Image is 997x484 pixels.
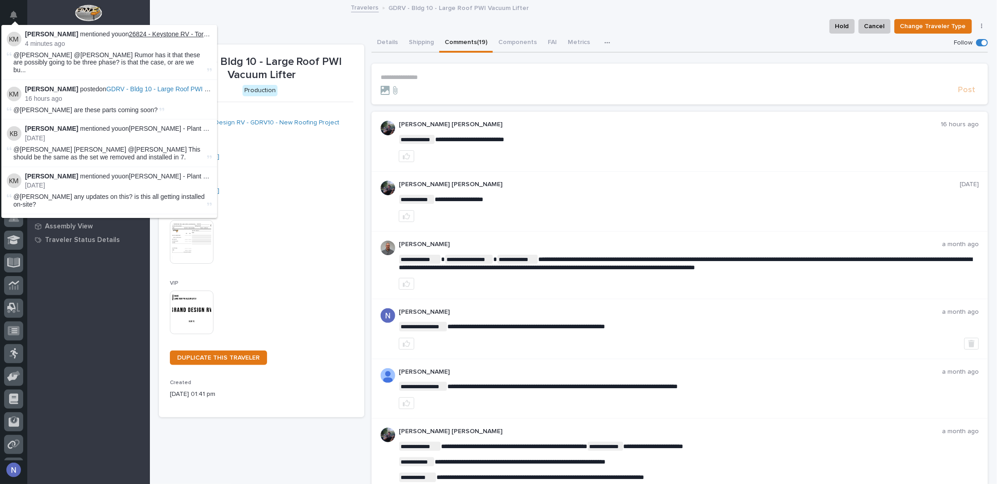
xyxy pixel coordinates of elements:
[4,5,23,25] button: Notifications
[25,30,212,38] p: mentioned you on :
[399,278,414,290] button: like this post
[942,241,979,248] p: a month ago
[129,173,320,180] a: [PERSON_NAME] - Plant 2 - 9ft Rolling Guardrail Front Cap Station
[399,210,414,222] button: like this post
[170,351,267,365] a: DUPLICATE THIS TRAVELER
[381,368,395,383] img: AOh14GjpcA6ydKGAvwfezp8OhN30Q3_1BHk5lQOeczEvCIoEuGETHm2tT-JUDAHyqffuBe4ae2BInEDZwLlH3tcCd_oYlV_i4...
[25,40,212,48] p: 4 minutes ago
[399,338,414,350] button: like this post
[399,121,941,128] p: [PERSON_NAME] [PERSON_NAME]
[129,125,320,132] a: [PERSON_NAME] - Plant 2 - 9ft Rolling Guardrail Front Cap Station
[562,34,595,53] button: Metrics
[170,55,353,82] p: GDRV - Bldg 10 - Large Roof PWI Vacuum Lifter
[864,21,885,32] span: Cancel
[25,85,212,93] p: posted on :
[399,181,960,188] p: [PERSON_NAME] [PERSON_NAME]
[170,390,353,399] p: [DATE] 01:41 pm
[399,150,414,162] button: like this post
[942,308,979,316] p: a month ago
[25,134,212,142] p: [DATE]
[964,338,979,350] button: Delete post
[829,19,855,34] button: Hold
[14,146,201,161] span: @[PERSON_NAME] [PERSON_NAME] @[PERSON_NAME] This should be the same as the set we removed and ins...
[45,236,120,244] p: Traveler Status Details
[25,125,78,132] strong: [PERSON_NAME]
[4,460,23,479] button: users-avatar
[942,368,979,376] p: a month ago
[399,428,942,435] p: [PERSON_NAME] [PERSON_NAME]
[381,121,395,135] img: J6irDCNTStG5Atnk4v9O
[381,241,395,255] img: AFdZucp4O16xFhxMcTeEuenny-VD_tPRErxPoXZ3MQEHspKARVmUoIIPOgyEMzaJjLGSiOSqDApAeC9KqsZPUsb5AP6OrOqLG...
[170,380,191,385] span: Created
[243,85,278,96] div: Production
[942,428,979,435] p: a month ago
[389,2,529,12] p: GDRV - Bldg 10 - Large Roof PWI Vacuum Lifter
[351,2,379,12] a: Travelers
[11,11,23,25] div: Notifications
[7,32,21,46] img: Kyle Miller
[399,308,942,316] p: [PERSON_NAME]
[399,397,414,409] button: like this post
[954,85,979,95] button: Post
[106,85,243,93] span: GDRV - Bldg 10 - Large Roof PWI Vacuum Lifter
[403,34,439,53] button: Shipping
[14,51,205,74] span: @[PERSON_NAME] @[PERSON_NAME] Rumor has it that these are possibly going to be three phase? is th...
[7,126,21,141] img: Ken Bajdek
[439,34,493,53] button: Comments (19)
[27,219,150,233] a: Assembly View
[14,193,205,208] span: @[PERSON_NAME] any updates on this? is this all getting installed on-site?
[835,21,849,32] span: Hold
[954,39,972,47] p: Follow
[7,87,21,101] img: Kyle Miller
[25,85,78,93] strong: [PERSON_NAME]
[14,106,158,114] span: @[PERSON_NAME] are these parts coming soon?
[381,181,395,195] img: J6irDCNTStG5Atnk4v9O
[858,19,891,34] button: Cancel
[7,173,21,188] img: Kyle Miller
[381,308,395,323] img: AAcHTteuQEK04Eo7TKivd0prvPv7DcCqBy2rdUmKrKBKNcQJ=s96-c
[493,34,542,53] button: Components
[372,34,403,53] button: Details
[170,118,339,128] a: 26459 - Grand Design RV - GDRV10 - New Roofing Project
[900,21,966,32] span: Change Traveler Type
[75,5,102,21] img: Workspace Logo
[25,173,212,180] p: mentioned you on :
[25,182,212,189] p: [DATE]
[170,281,179,286] span: VIP
[399,368,942,376] p: [PERSON_NAME]
[25,95,212,103] p: 16 hours ago
[25,125,212,133] p: mentioned you on :
[177,355,260,361] span: DUPLICATE THIS TRAVELER
[381,428,395,442] img: J6irDCNTStG5Atnk4v9O
[958,85,975,95] span: Post
[941,121,979,128] p: 16 hours ago
[25,30,78,38] strong: [PERSON_NAME]
[894,19,972,34] button: Change Traveler Type
[25,173,78,180] strong: [PERSON_NAME]
[399,241,942,248] p: [PERSON_NAME]
[27,233,150,247] a: Traveler Status Details
[45,222,93,231] p: Assembly View
[542,34,562,53] button: FAI
[129,30,288,38] a: 26824 - Keystone RV - Torque MP Freestanding System
[960,181,979,188] p: [DATE]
